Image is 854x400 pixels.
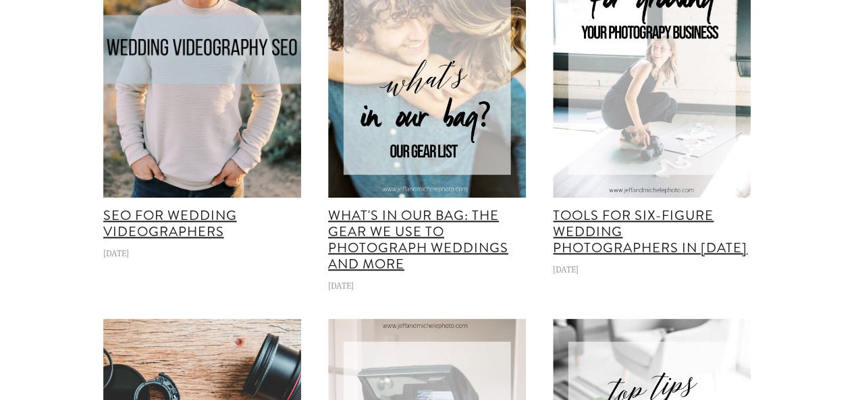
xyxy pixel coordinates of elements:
a: SEO for Wedding Videographers [103,206,237,241]
time: [DATE] [553,263,579,275]
time: [DATE] [328,279,354,291]
a: Tools for Six-Figure Wedding Photographers in [DATE] [553,206,747,258]
a: What's in Our Bag: The Gear We Use to Photograph Weddings and More [328,206,508,274]
time: [DATE] [103,247,129,259]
